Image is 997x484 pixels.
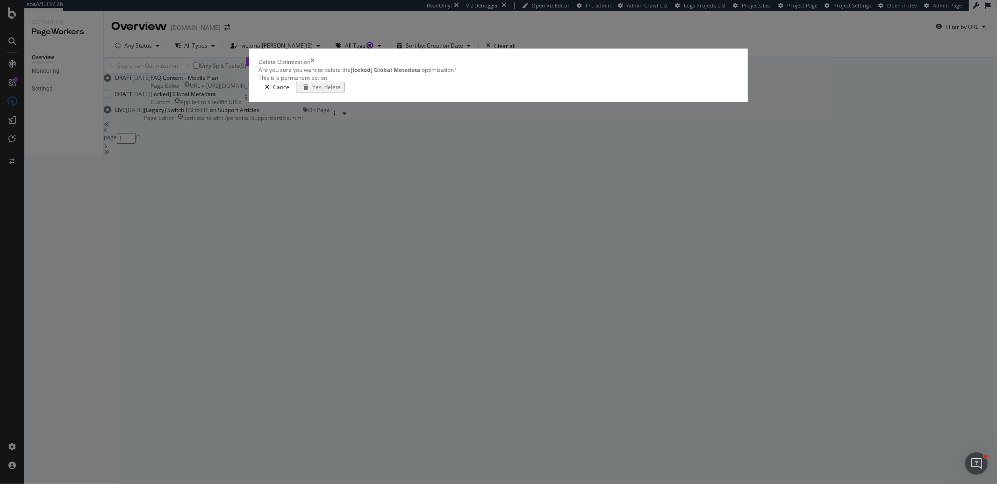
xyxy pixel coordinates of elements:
div: Yes, delete [312,83,341,91]
div: times [310,58,315,66]
div: modal [249,49,748,102]
strong: [locked] Global Metadata [351,66,420,74]
button: Cancel [258,82,294,92]
div: Cancel [273,83,291,91]
div: Are you sure you want to delete the optimization? This is a permanent action. [258,66,739,82]
div: Delete Optimization [258,58,310,66]
iframe: Intercom live chat [965,452,988,475]
button: Yes, delete [296,82,344,92]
